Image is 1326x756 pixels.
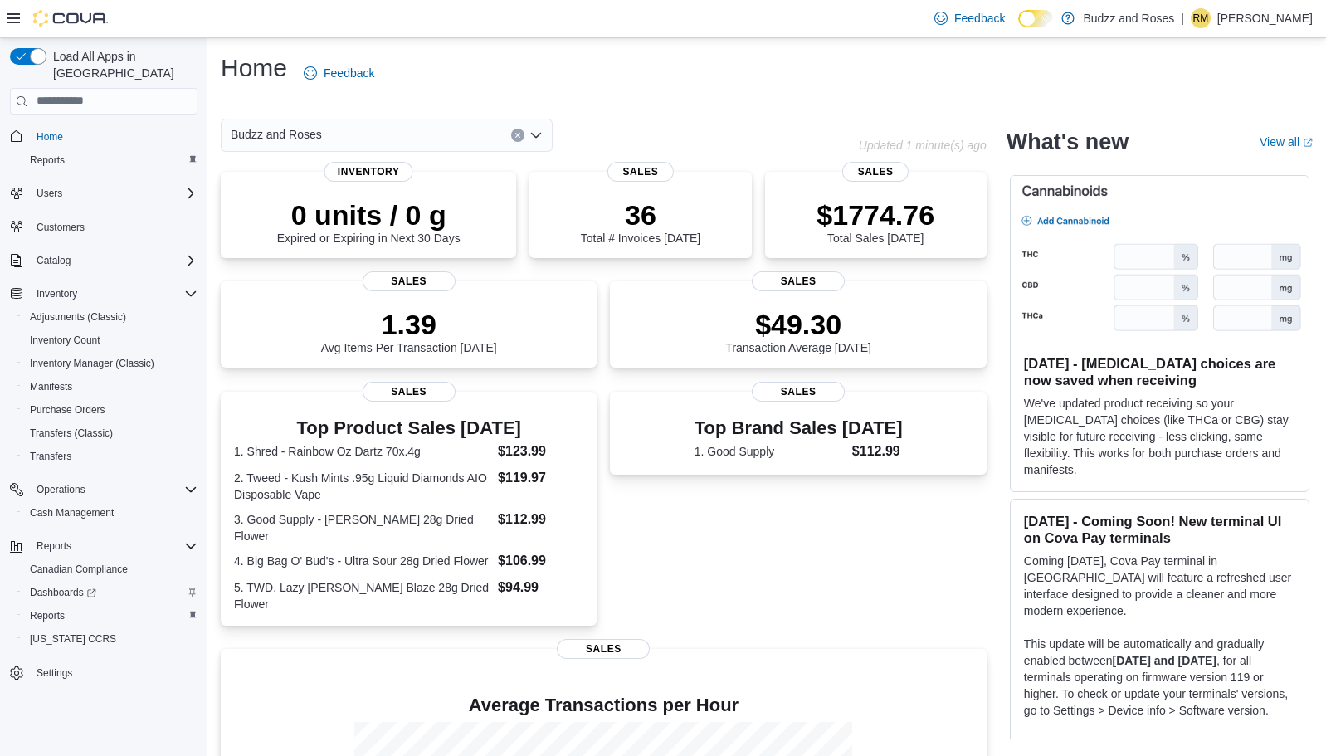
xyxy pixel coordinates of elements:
[37,287,77,300] span: Inventory
[3,215,204,239] button: Customers
[30,536,78,556] button: Reports
[607,162,674,182] span: Sales
[363,271,456,291] span: Sales
[817,198,934,245] div: Total Sales [DATE]
[234,470,491,503] dt: 2. Tweed - Kush Mints .95g Liquid Diamonds AIO Disposable Vape
[23,583,197,602] span: Dashboards
[954,10,1005,27] span: Feedback
[17,375,204,398] button: Manifests
[3,534,204,558] button: Reports
[234,443,491,460] dt: 1. Shred - Rainbow Oz Dartz 70x.4g
[30,506,114,519] span: Cash Management
[1303,138,1313,148] svg: External link
[234,553,491,569] dt: 4. Big Bag O' Bud's - Ultra Sour 28g Dried Flower
[1191,8,1211,28] div: Rhiannon Martin
[3,478,204,501] button: Operations
[17,604,204,627] button: Reports
[23,606,197,626] span: Reports
[234,695,973,715] h4: Average Transactions per Hour
[46,48,197,81] span: Load All Apps in [GEOGRAPHIC_DATA]
[752,271,845,291] span: Sales
[30,563,128,576] span: Canadian Compliance
[1018,27,1019,28] span: Dark Mode
[30,536,197,556] span: Reports
[30,609,65,622] span: Reports
[30,126,197,147] span: Home
[30,357,154,370] span: Inventory Manager (Classic)
[3,124,204,149] button: Home
[30,450,71,463] span: Transfers
[17,398,204,422] button: Purchase Orders
[23,150,197,170] span: Reports
[1193,8,1209,28] span: RM
[1007,129,1129,155] h2: What's new
[3,182,204,205] button: Users
[321,308,497,354] div: Avg Items Per Transaction [DATE]
[23,377,197,397] span: Manifests
[23,330,107,350] a: Inventory Count
[23,330,197,350] span: Inventory Count
[23,583,103,602] a: Dashboards
[37,187,62,200] span: Users
[23,354,161,373] a: Inventory Manager (Classic)
[17,352,204,375] button: Inventory Manager (Classic)
[23,629,197,649] span: Washington CCRS
[529,129,543,142] button: Open list of options
[30,403,105,417] span: Purchase Orders
[3,282,204,305] button: Inventory
[17,581,204,604] a: Dashboards
[17,501,204,524] button: Cash Management
[498,510,583,529] dd: $112.99
[725,308,871,341] p: $49.30
[695,443,846,460] dt: 1. Good Supply
[859,139,987,152] p: Updated 1 minute(s) ago
[852,441,903,461] dd: $112.99
[23,150,71,170] a: Reports
[30,284,84,304] button: Inventory
[3,249,204,272] button: Catalog
[234,418,583,438] h3: Top Product Sales [DATE]
[324,162,413,182] span: Inventory
[842,162,909,182] span: Sales
[23,423,119,443] a: Transfers (Classic)
[695,418,903,438] h3: Top Brand Sales [DATE]
[17,445,204,468] button: Transfers
[581,198,700,232] p: 36
[37,666,72,680] span: Settings
[30,154,65,167] span: Reports
[557,639,650,659] span: Sales
[17,627,204,651] button: [US_STATE] CCRS
[725,308,871,354] div: Transaction Average [DATE]
[3,661,204,685] button: Settings
[10,118,197,729] nav: Complex example
[23,446,197,466] span: Transfers
[581,198,700,245] div: Total # Invoices [DATE]
[30,632,116,646] span: [US_STATE] CCRS
[23,307,197,327] span: Adjustments (Classic)
[30,310,126,324] span: Adjustments (Classic)
[234,579,491,612] dt: 5. TWD. Lazy [PERSON_NAME] Blaze 28g Dried Flower
[277,198,461,232] p: 0 units / 0 g
[17,558,204,581] button: Canadian Compliance
[23,423,197,443] span: Transfers (Classic)
[1018,10,1053,27] input: Dark Mode
[498,578,583,597] dd: $94.99
[30,586,96,599] span: Dashboards
[498,441,583,461] dd: $123.99
[30,284,197,304] span: Inventory
[17,329,204,352] button: Inventory Count
[23,559,134,579] a: Canadian Compliance
[1024,355,1295,388] h3: [DATE] - [MEDICAL_DATA] choices are now saved when receiving
[17,149,204,172] button: Reports
[1024,395,1295,478] p: We've updated product receiving so your [MEDICAL_DATA] choices (like THCa or CBG) stay visible fo...
[752,382,845,402] span: Sales
[324,65,374,81] span: Feedback
[37,483,85,496] span: Operations
[1024,636,1295,719] p: This update will be automatically and gradually enabled between , for all terminals operating on ...
[30,480,197,500] span: Operations
[37,130,63,144] span: Home
[37,221,85,234] span: Customers
[30,217,197,237] span: Customers
[23,559,197,579] span: Canadian Compliance
[30,183,69,203] button: Users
